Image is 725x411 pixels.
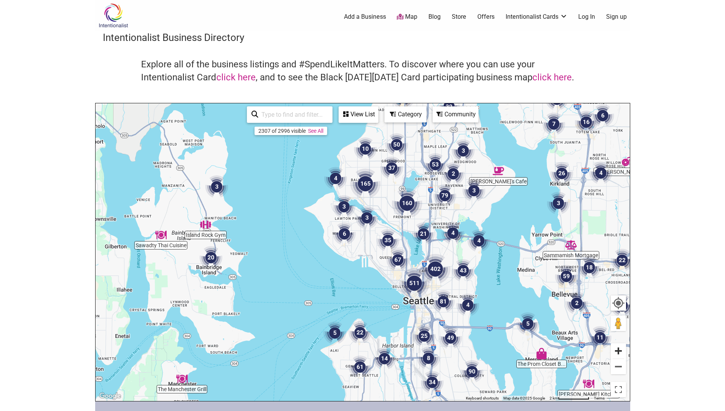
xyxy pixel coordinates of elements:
div: 3 [202,172,231,201]
span: 2 km [550,396,558,400]
div: 4 [453,290,482,320]
a: Terms [594,396,605,400]
a: Map [397,13,417,21]
div: 511 [396,265,433,302]
div: Community [433,107,478,122]
div: 81 [429,287,458,316]
div: Island Rock Gym [197,216,214,233]
div: 10 [351,134,380,163]
div: 2 [562,289,591,318]
img: Intentionalist [95,3,131,28]
a: Offers [477,13,495,21]
div: 43 [449,256,478,285]
div: 50 [382,130,411,159]
div: 61 [345,352,375,382]
div: 4 [438,219,467,248]
button: Your Location [611,295,626,311]
div: 5 [320,318,349,347]
a: click here [216,72,256,83]
div: 7 [539,109,568,139]
div: Willy's Cafe [490,162,507,180]
button: Map Scale: 2 km per 78 pixels [547,396,592,401]
a: Open this area in Google Maps (opens a new window) [97,391,123,401]
div: See a list of the visible businesses [339,106,378,123]
div: 3 [352,203,381,232]
div: 5 [513,309,542,338]
div: Category [385,107,426,122]
div: 90 [457,357,487,386]
div: Terry's Kitchen [580,375,597,393]
button: Toggle fullscreen view [610,381,627,398]
div: 2 [439,159,468,188]
div: 3 [449,136,478,165]
div: 6 [588,101,617,130]
a: Store [452,13,466,21]
div: 25 [410,321,439,351]
a: Sign up [606,13,627,21]
button: Zoom in [611,343,626,359]
div: 53 [421,150,450,179]
div: 34 [418,368,447,397]
h4: Explore all of the business listings and #SpendLikeItMatters. To discover where you can use your ... [141,58,584,84]
div: 67 [383,245,412,274]
div: 49 [436,323,465,352]
input: Type to find and filter... [258,107,328,122]
a: Add a Business [344,13,386,21]
div: 4 [464,226,493,255]
div: 4 [321,164,350,193]
button: Zoom out [611,359,626,374]
div: 14 [370,344,399,373]
div: 8 [414,344,443,373]
div: Sawadty Thai Cuisine [152,226,170,244]
a: Blog [428,13,441,21]
div: 2 [608,291,637,320]
a: click here [532,72,572,83]
div: 59 [552,262,581,291]
div: 79 [430,181,459,210]
button: Drag Pegman onto the map to open Street View [611,316,626,331]
a: See All [308,128,323,134]
div: Sammamish Mortgage [562,236,580,254]
div: 3 [544,189,573,218]
h3: Intentionalist Business Directory [103,31,623,44]
div: 160 [389,185,425,222]
div: 3 [329,192,358,221]
div: 18 [575,253,604,282]
div: 21 [409,219,438,248]
div: 16 [572,108,601,137]
div: 11 [586,323,615,352]
div: Filter by Community [433,106,478,122]
div: 26 [547,159,576,188]
a: Intentionalist Cards [506,13,568,21]
div: Type to search and filter [247,106,332,123]
span: Map data ©2025 Google [503,396,545,400]
div: 4 [586,158,615,188]
a: Log In [578,13,595,21]
div: 20 [196,243,225,272]
img: Google [97,391,123,401]
div: 2307 of 2996 visible [258,128,306,134]
div: The Manchester Grill [173,370,191,388]
div: 165 [347,165,384,202]
div: 6 [330,219,359,248]
div: The Prom Closet Boutique Consignment [533,345,550,362]
div: 22 [608,246,637,275]
div: View List [339,107,378,122]
button: Keyboard shortcuts [466,396,499,401]
div: Filter by category [384,106,427,122]
div: 37 [377,153,406,183]
div: 35 [373,226,402,255]
div: 402 [417,251,454,287]
div: 22 [345,318,375,347]
div: 3 [459,176,488,205]
div: La Chérie Bakery [619,153,636,170]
